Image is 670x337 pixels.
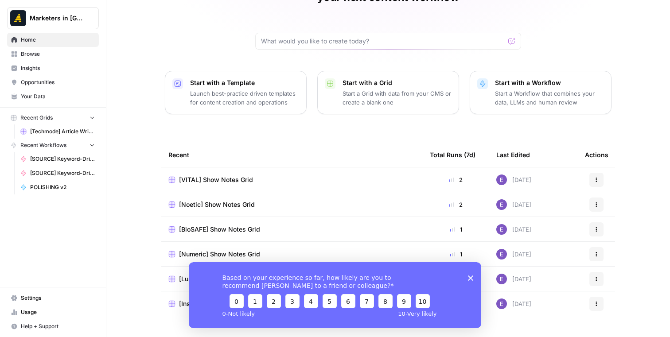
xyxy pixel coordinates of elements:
img: fgkld43o89z7d2dcu0r80zen0lng [496,274,507,284]
span: Opportunities [21,78,95,86]
p: Start a Workflow that combines your data, LLMs and human review [495,89,604,107]
p: Start a Grid with data from your CMS or create a blank one [343,89,452,107]
p: Start with a Template [190,78,299,87]
a: POLISHING v2 [16,180,99,194]
span: [SOURCE] Keyword-Driven Article: Feedback & Polishing [30,169,95,177]
span: [Techmode] Article Writing - Keyword-Driven Articles Grid [30,128,95,136]
div: Actions [585,143,608,167]
p: Launch best-practice driven templates for content creation and operations [190,89,299,107]
span: [Numeric] Show Notes Grid [179,250,260,259]
span: [Lumen5] Show Notes Grid [179,275,258,283]
span: Recent Workflows [20,141,66,149]
p: Start with a Grid [343,78,452,87]
a: Settings [7,291,99,305]
span: [SOURCE] Keyword-Driven Article: Content Brief [30,155,95,163]
button: Recent Workflows [7,139,99,152]
a: [Noetic] Show Notes Grid [168,200,416,209]
div: Last Edited [496,143,530,167]
img: fgkld43o89z7d2dcu0r80zen0lng [496,174,507,185]
img: Marketers in Demand Logo [10,10,26,26]
span: Recent Grids [20,114,53,122]
span: Your Data [21,93,95,101]
a: [Lumen5] Show Notes Grid [168,275,416,283]
span: Settings [21,294,95,302]
a: Browse [7,47,99,61]
a: Insights [7,61,99,75]
img: fgkld43o89z7d2dcu0r80zen0lng [496,298,507,309]
a: Home [7,33,99,47]
a: Your Data [7,89,99,104]
span: [VITAL] Show Notes Grid [179,175,253,184]
div: [DATE] [496,199,531,210]
button: Workspace: Marketers in Demand [7,7,99,29]
div: Recent [168,143,416,167]
span: POLISHING v2 [30,183,95,191]
a: [SOURCE] Keyword-Driven Article: Content Brief [16,152,99,166]
a: [Techmode] Article Writing - Keyword-Driven Articles Grid [16,124,99,139]
img: fgkld43o89z7d2dcu0r80zen0lng [496,249,507,260]
iframe: Survey from AirOps [189,262,481,328]
div: 2 [430,200,482,209]
input: What would you like to create today? [261,37,505,46]
a: [SOURCE] Keyword-Driven Article: Feedback & Polishing [16,166,99,180]
div: 1 [430,225,482,234]
span: Home [21,36,95,44]
button: Help + Support [7,319,99,333]
span: Marketers in [GEOGRAPHIC_DATA] [30,14,83,23]
div: [DATE] [496,249,531,260]
a: [BioSAFE] Show Notes Grid [168,225,416,234]
div: 2 [430,175,482,184]
div: [DATE] [496,298,531,309]
img: fgkld43o89z7d2dcu0r80zen0lng [496,224,507,235]
a: [Inside Tracker] Show Notes Grid [168,299,416,308]
span: Browse [21,50,95,58]
div: [DATE] [496,224,531,235]
span: Help + Support [21,322,95,330]
button: Start with a TemplateLaunch best-practice driven templates for content creation and operations [165,71,307,114]
div: [DATE] [496,274,531,284]
a: Opportunities [7,75,99,89]
a: Usage [7,305,99,319]
div: 1 [430,250,482,259]
span: Usage [21,308,95,316]
button: Start with a WorkflowStart a Workflow that combines your data, LLMs and human review [470,71,612,114]
a: [Numeric] Show Notes Grid [168,250,416,259]
div: [DATE] [496,174,531,185]
p: Start with a Workflow [495,78,604,87]
span: [Noetic] Show Notes Grid [179,200,255,209]
div: Total Runs (7d) [430,143,475,167]
button: Recent Grids [7,111,99,124]
img: fgkld43o89z7d2dcu0r80zen0lng [496,199,507,210]
a: [VITAL] Show Notes Grid [168,175,416,184]
span: Insights [21,64,95,72]
span: [BioSAFE] Show Notes Grid [179,225,260,234]
button: Start with a GridStart a Grid with data from your CMS or create a blank one [317,71,459,114]
span: [Inside Tracker] Show Notes Grid [179,299,277,308]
